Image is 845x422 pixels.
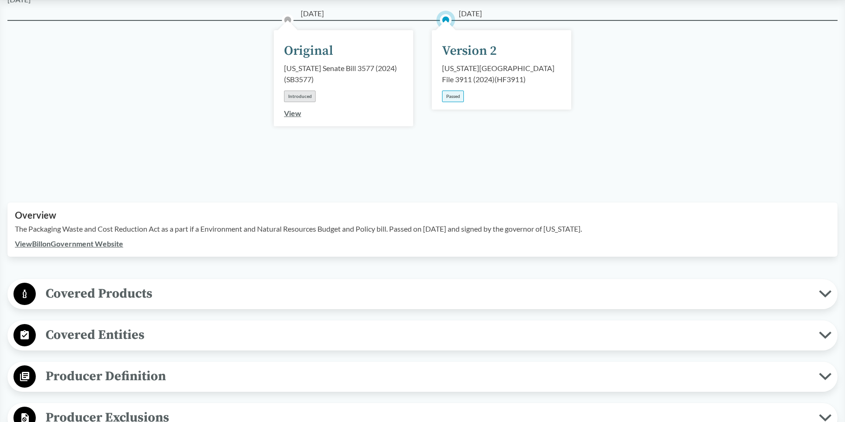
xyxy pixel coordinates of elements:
div: Original [284,41,333,61]
div: Introduced [284,91,316,102]
button: Covered Entities [11,324,834,347]
h2: Overview [15,210,830,221]
p: The Packaging Waste and Cost Reduction Act as a part if a Environment and Natural Resources Budge... [15,223,830,234]
span: Producer Definition [36,366,819,387]
span: [DATE] [459,8,482,19]
span: Covered Entities [36,325,819,345]
div: [US_STATE] Senate Bill 3577 (2024) ( SB3577 ) [284,63,403,85]
span: Covered Products [36,283,819,304]
span: [DATE] [301,8,324,19]
button: Covered Products [11,282,834,306]
div: Version 2 [442,41,497,61]
button: Producer Definition [11,365,834,389]
div: [US_STATE][GEOGRAPHIC_DATA] File 3911 (2024) ( HF3911 ) [442,63,561,85]
a: View [284,109,301,117]
a: ViewBillonGovernment Website [15,239,123,248]
div: Passed [442,91,464,102]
